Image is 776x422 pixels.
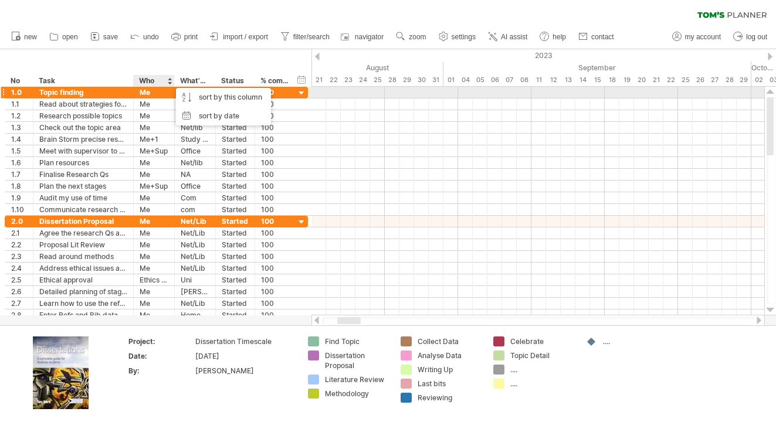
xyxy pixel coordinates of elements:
div: 100 [261,169,289,180]
div: Last bits [418,379,482,389]
a: contact [575,29,618,45]
div: Monday, 28 August 2023 [385,74,399,86]
div: Status [221,75,248,87]
div: 1.9 [11,192,27,203]
div: 1.3 [11,122,27,133]
div: Thursday, 7 September 2023 [502,74,517,86]
div: Monday, 4 September 2023 [458,74,473,86]
div: Started [222,87,249,98]
div: Communicate research Qs [39,204,127,215]
div: .... [603,336,667,346]
div: Read about strategies for finding a topic [39,98,127,110]
div: Enter Refs and Bib data [39,309,127,321]
div: % complete [260,75,289,87]
div: 100 [261,157,289,168]
div: 2.4 [11,263,27,274]
div: Meet with supervisor to run Res Qs [39,145,127,156]
div: 2.5 [11,274,27,285]
a: my account [669,29,724,45]
div: Project: [128,336,193,346]
span: settings [452,33,476,41]
div: Tuesday, 5 September 2023 [473,74,487,86]
div: 100 [261,227,289,239]
div: 100 [261,87,289,98]
div: 1.8 [11,181,27,192]
div: Monday, 11 September 2023 [531,74,546,86]
div: Thursday, 14 September 2023 [575,74,590,86]
div: Net/Lib [181,216,209,227]
div: Started [222,192,249,203]
a: new [8,29,40,45]
div: Started [222,298,249,309]
div: Net/Lib [181,263,209,274]
div: Started [222,263,249,274]
div: Me [140,227,168,239]
a: help [537,29,570,45]
div: Who [139,75,168,87]
div: Friday, 25 August 2023 [370,74,385,86]
a: log out [730,29,771,45]
div: Me+Sup [140,181,168,192]
div: Wednesday, 13 September 2023 [561,74,575,86]
div: 100 [261,110,289,121]
div: Dissertation Proposal [325,350,389,370]
div: Plan the next stages [39,181,127,192]
div: Dissertation Timescale [195,336,294,346]
div: Learn how to use the referencing in Word [39,298,127,309]
span: log out [746,33,767,41]
div: Me [140,204,168,215]
div: Thursday, 24 August 2023 [355,74,370,86]
div: Monday, 2 October 2023 [751,74,766,86]
div: Net/Lib [181,239,209,250]
div: Me [140,110,168,121]
div: NA [181,169,209,180]
div: Friday, 22 September 2023 [663,74,678,86]
div: 100 [261,274,289,285]
div: Wednesday, 23 August 2023 [341,74,355,86]
div: Agree the research Qs and scope [39,227,127,239]
div: Started [222,251,249,262]
span: new [24,33,37,41]
div: 100 [261,204,289,215]
span: print [184,33,198,41]
div: Net [181,87,209,98]
div: 2.2 [11,239,27,250]
div: 100 [261,98,289,110]
div: Tuesday, 19 September 2023 [619,74,634,86]
span: AI assist [501,33,527,41]
a: undo [127,29,162,45]
div: Me [140,192,168,203]
a: settings [436,29,479,45]
div: Office [181,145,209,156]
div: 100 [261,145,289,156]
a: zoom [393,29,429,45]
div: Friday, 29 September 2023 [737,74,751,86]
div: Finalise Research Qs [39,169,127,180]
div: Date: [128,351,193,361]
a: AI assist [485,29,531,45]
div: Me [140,216,168,227]
div: Friday, 8 September 2023 [517,74,531,86]
div: Reviewing [418,393,482,403]
div: Audit my use of time [39,192,127,203]
div: September 2023 [443,62,751,74]
div: Thursday, 28 September 2023 [722,74,737,86]
div: Me [140,87,168,98]
div: Study Room [181,134,209,145]
div: Com [181,192,209,203]
div: No [11,75,26,87]
div: Tuesday, 29 August 2023 [399,74,414,86]
div: [PERSON_NAME]'s Pl [181,286,209,297]
div: sort by date [176,107,271,125]
div: sort by this column [176,88,271,107]
div: Net/lib [181,157,209,168]
div: 100 [261,286,289,297]
div: Monday, 21 August 2023 [311,74,326,86]
div: 100 [261,181,289,192]
div: Detailed planning of stages [39,286,127,297]
img: ae64b563-e3e0-416d-90a8-e32b171956a1.jpg [33,336,89,409]
div: Me [140,157,168,168]
div: Check out the topic area [39,122,127,133]
div: Started [222,309,249,321]
div: Me [140,239,168,250]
